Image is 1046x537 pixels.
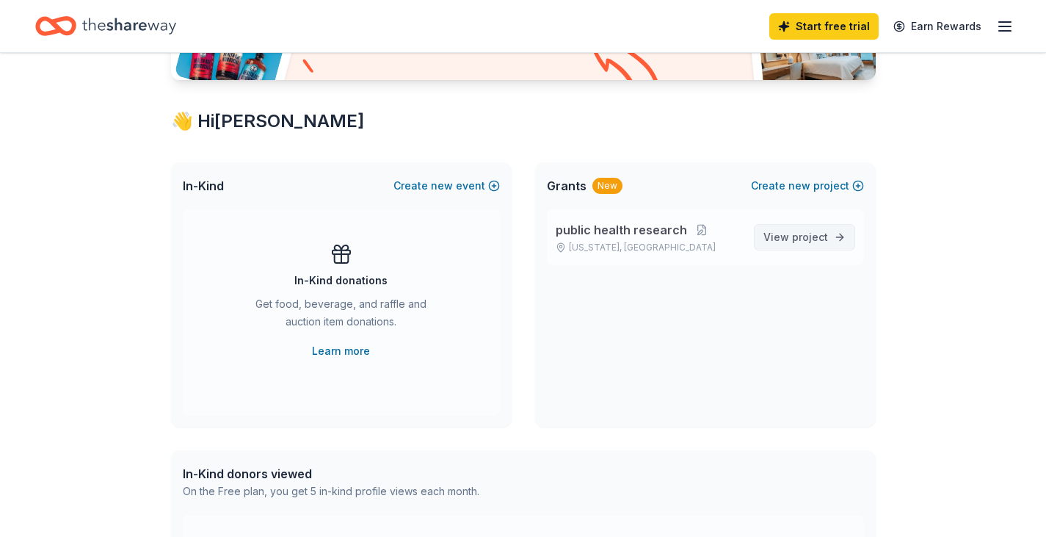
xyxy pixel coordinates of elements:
div: In-Kind donors viewed [183,465,479,483]
div: On the Free plan, you get 5 in-kind profile views each month. [183,483,479,500]
a: Learn more [312,342,370,360]
span: new [431,177,453,195]
div: In-Kind donations [294,272,388,289]
span: new [788,177,810,195]
span: Grants [547,177,586,195]
span: View [763,228,828,246]
span: project [792,231,828,243]
a: Earn Rewards [885,13,990,40]
p: [US_STATE], [GEOGRAPHIC_DATA] [556,242,742,253]
a: Home [35,9,176,43]
a: View project [754,224,855,251]
div: 👋 Hi [PERSON_NAME] [171,109,876,133]
span: public health research [556,221,687,239]
button: Createnewproject [751,177,864,195]
span: In-Kind [183,177,224,195]
img: Curvy arrow [589,36,662,91]
div: Get food, beverage, and raffle and auction item donations. [241,295,441,336]
div: New [592,178,622,194]
button: Createnewevent [393,177,500,195]
a: Start free trial [769,13,879,40]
